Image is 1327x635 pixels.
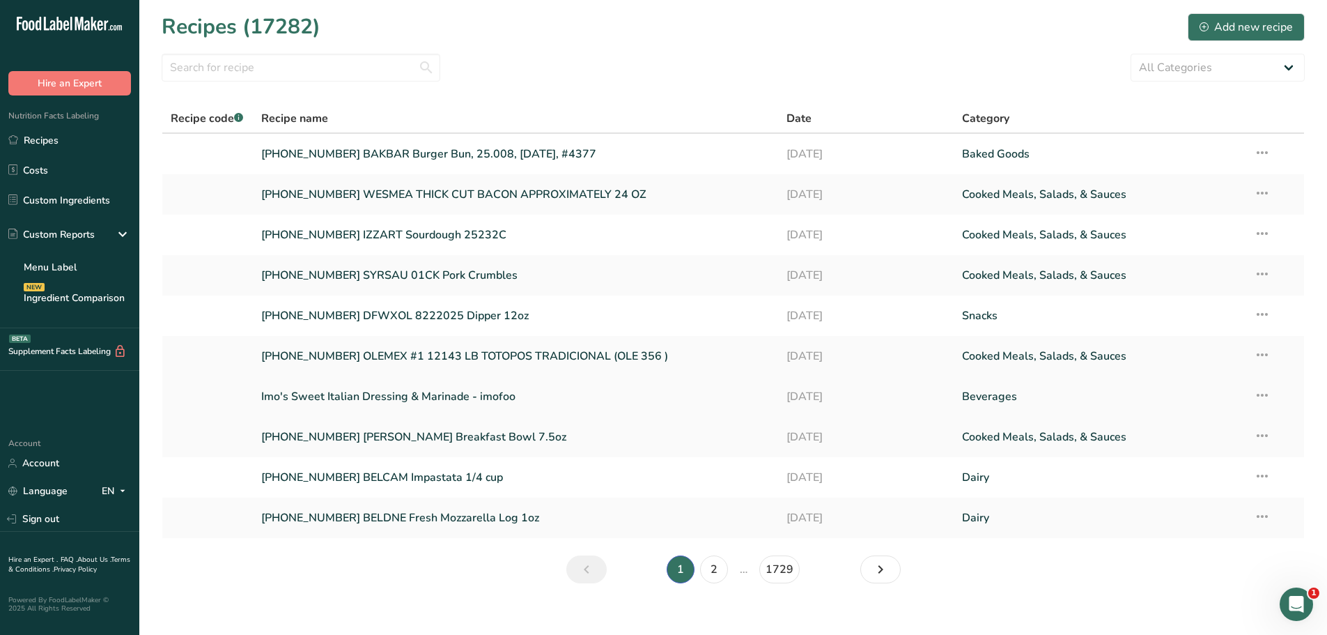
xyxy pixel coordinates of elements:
[700,556,728,583] a: Page 2.
[102,483,131,500] div: EN
[8,555,58,565] a: Hire an Expert .
[786,301,945,330] a: [DATE]
[962,342,1237,371] a: Cooked Meals, Salads, & Sauces
[261,180,770,209] a: [PHONE_NUMBER] WESMEA THICK CUT BACON APPROXIMATELY 24 OZ
[162,11,320,43] h1: Recipes (17282)
[1280,588,1313,621] iframe: Intercom live chat
[261,139,770,169] a: [PHONE_NUMBER] BAKBAR Burger Bun, 25.008, [DATE], #4377
[962,422,1237,452] a: Cooked Meals, Salads, & Sauces
[962,139,1237,169] a: Baked Goods
[54,565,97,574] a: Privacy Policy
[786,422,945,452] a: [DATE]
[261,342,770,371] a: [PHONE_NUMBER] OLEMEX #1 12143 LB TOTOPOS TRADICIONAL (OLE 356 )
[261,463,770,492] a: [PHONE_NUMBER] BELCAM Impastata 1/4 cup
[8,555,130,574] a: Terms & Conditions .
[162,54,440,82] input: Search for recipe
[786,180,945,209] a: [DATE]
[786,139,945,169] a: [DATE]
[8,479,68,503] a: Language
[786,503,945,533] a: [DATE]
[786,382,945,411] a: [DATE]
[786,342,945,371] a: [DATE]
[962,503,1237,533] a: Dairy
[962,220,1237,250] a: Cooked Meals, Salads, & Sauces
[261,110,328,127] span: Recipe name
[786,220,945,250] a: [DATE]
[61,555,77,565] a: FAQ .
[8,71,131,95] button: Hire an Expert
[786,110,812,127] span: Date
[9,335,31,343] div: BETA
[962,382,1237,411] a: Beverages
[759,556,800,583] a: Page 1729.
[261,301,770,330] a: [PHONE_NUMBER] DFWXOL 8222025 Dipper 12oz
[1200,19,1293,36] div: Add new recipe
[77,555,111,565] a: About Us .
[261,422,770,452] a: [PHONE_NUMBER] [PERSON_NAME] Breakfast Bowl 7.5oz
[962,110,1009,127] span: Category
[171,111,243,126] span: Recipe code
[860,556,901,583] a: Next page
[8,227,95,242] div: Custom Reports
[786,261,945,290] a: [DATE]
[261,382,770,411] a: Imo's Sweet Italian Dressing & Marinade - imofoo
[566,556,607,583] a: Previous page
[261,503,770,533] a: [PHONE_NUMBER] BELDNE Fresh Mozzarella Log 1oz
[1308,588,1319,599] span: 1
[1188,13,1305,41] button: Add new recipe
[8,596,131,613] div: Powered By FoodLabelMaker © 2025 All Rights Reserved
[962,463,1237,492] a: Dairy
[261,220,770,250] a: [PHONE_NUMBER] IZZART Sourdough 25232C
[962,261,1237,290] a: Cooked Meals, Salads, & Sauces
[261,261,770,290] a: [PHONE_NUMBER] SYRSAU 01CK Pork Crumbles
[24,283,45,291] div: NEW
[962,180,1237,209] a: Cooked Meals, Salads, & Sauces
[962,301,1237,330] a: Snacks
[786,463,945,492] a: [DATE]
